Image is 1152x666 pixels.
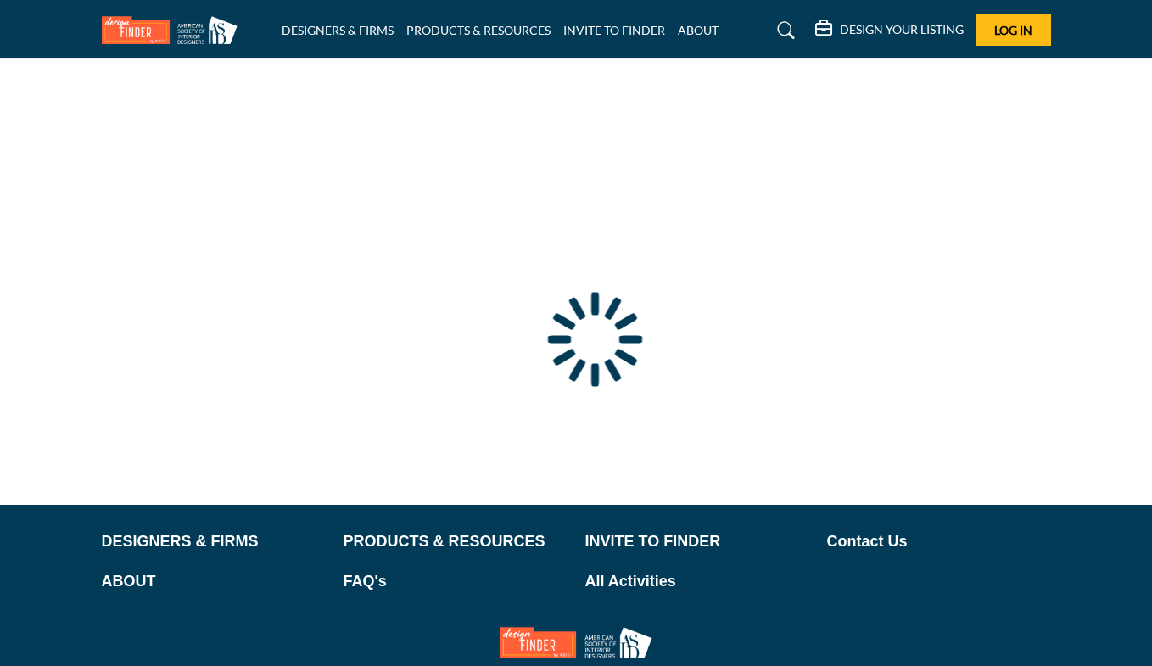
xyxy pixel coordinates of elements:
a: All Activities [585,570,809,593]
a: INVITE TO FINDER [585,530,809,553]
a: Contact Us [827,530,1051,553]
h5: DESIGN YOUR LISTING [840,22,964,37]
a: PRODUCTS & RESOURCES [406,23,551,37]
a: DESIGNERS & FIRMS [102,530,326,553]
a: INVITE TO FINDER [563,23,665,37]
a: ABOUT [678,23,719,37]
a: Search [761,17,806,44]
a: PRODUCTS & RESOURCES [344,530,568,553]
a: FAQ's [344,570,568,593]
span: Log In [994,23,1032,37]
div: DESIGN YOUR LISTING [815,20,964,41]
img: No Site Logo [500,627,652,658]
button: Log In [976,14,1051,46]
a: DESIGNERS & FIRMS [282,23,394,37]
a: ABOUT [102,570,326,593]
img: Site Logo [102,16,246,44]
